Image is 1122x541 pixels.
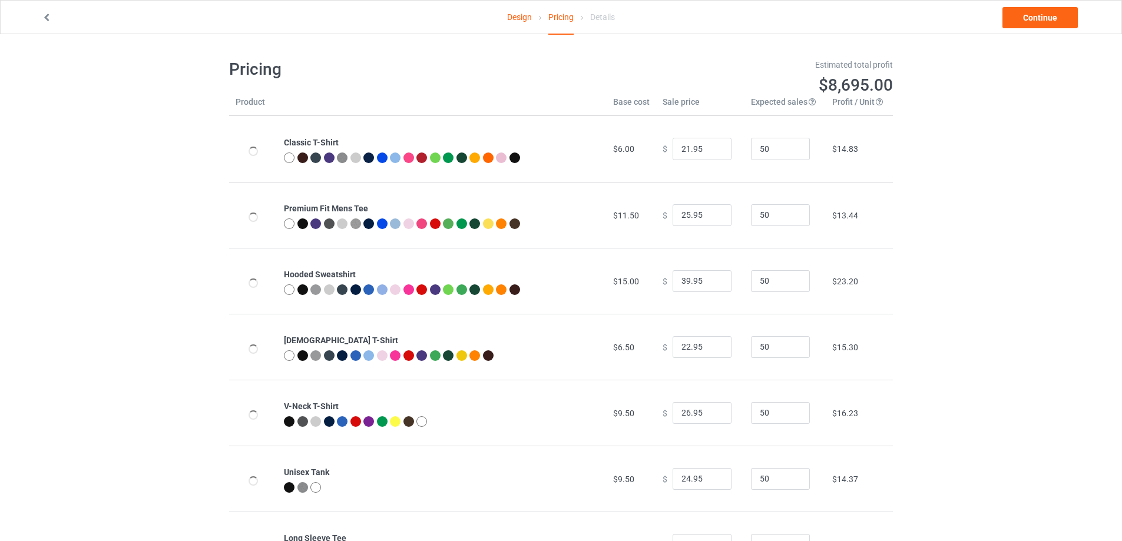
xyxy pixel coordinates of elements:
span: $ [663,276,667,286]
div: Pricing [548,1,574,35]
b: Unisex Tank [284,467,329,477]
span: $23.20 [832,277,858,286]
h1: Pricing [229,59,553,80]
a: Continue [1002,7,1078,28]
span: $9.50 [613,409,634,418]
th: Profit / Unit [826,96,893,116]
b: Hooded Sweatshirt [284,270,356,279]
img: heather_texture.png [350,218,361,229]
span: $6.50 [613,343,634,352]
span: $14.37 [832,474,858,484]
th: Base cost [607,96,656,116]
span: $11.50 [613,211,639,220]
span: $ [663,474,667,483]
div: Estimated total profit [570,59,893,71]
th: Product [229,96,277,116]
th: Sale price [656,96,744,116]
th: Expected sales [744,96,826,116]
span: $9.50 [613,474,634,484]
span: $15.00 [613,277,639,286]
b: V-Neck T-Shirt [284,401,339,411]
b: Premium Fit Mens Tee [284,204,368,213]
a: Design [507,1,532,34]
span: $16.23 [832,409,858,418]
span: $ [663,408,667,417]
span: $ [663,342,667,351]
span: $8,695.00 [819,75,893,95]
span: $13.44 [832,211,858,220]
span: $6.00 [613,144,634,154]
span: $ [663,210,667,220]
span: $15.30 [832,343,858,352]
b: [DEMOGRAPHIC_DATA] T-Shirt [284,336,398,345]
img: heather_texture.png [337,152,347,163]
b: Classic T-Shirt [284,138,339,147]
span: $14.83 [832,144,858,154]
img: heather_texture.png [297,482,308,493]
span: $ [663,144,667,154]
div: Details [590,1,615,34]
